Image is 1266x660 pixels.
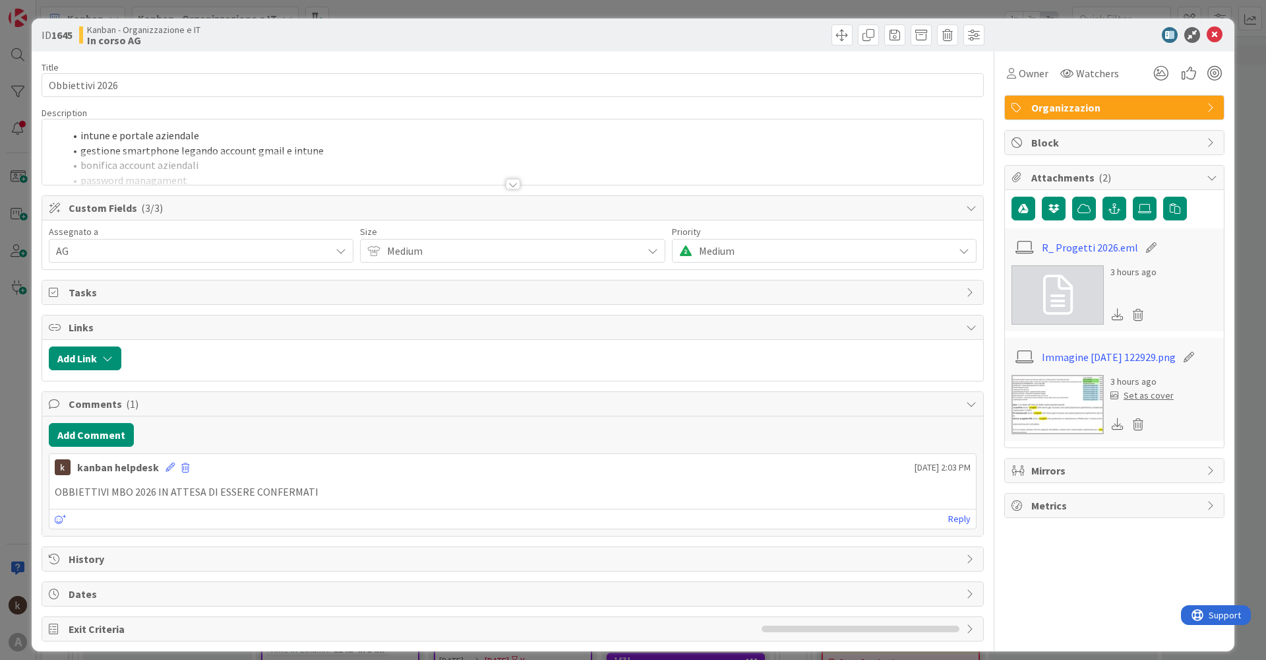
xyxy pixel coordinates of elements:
[69,396,959,412] span: Comments
[69,319,959,335] span: Links
[948,511,971,527] a: Reply
[699,242,947,260] span: Medium
[42,61,59,73] label: Title
[49,423,134,447] button: Add Comment
[69,200,959,216] span: Custom Fields
[360,227,665,236] div: Size
[1031,170,1200,185] span: Attachments
[1110,306,1125,323] div: Download
[42,73,984,97] input: type card name here...
[65,143,977,158] li: gestione smartphone legando account gmail e intune
[49,227,353,236] div: Assegnato a
[1110,416,1125,433] div: Download
[65,128,977,143] li: intune e portale aziendale
[1110,375,1174,389] div: 3 hours ago
[1031,100,1200,115] span: Organizzazion
[69,284,959,300] span: Tasks
[69,551,959,567] span: History
[55,484,971,500] p: OBBIETTIVI MBO 2026 IN ATTESA DI ESSERE CONFERMATI
[1099,171,1111,184] span: ( 2 )
[1031,463,1200,478] span: Mirrors
[915,461,971,475] span: [DATE] 2:03 PM
[69,586,959,602] span: Dates
[49,346,121,370] button: Add Link
[387,242,635,260] span: Medium
[1076,65,1119,81] span: Watchers
[69,621,755,637] span: Exit Criteria
[1110,389,1174,403] div: Set as cover
[1110,265,1157,279] div: 3 hours ago
[77,459,159,475] div: kanban helpdesk
[1031,498,1200,513] span: Metrics
[126,397,138,411] span: ( 1 )
[87,24,200,35] span: Kanban - Organizzazione e IT
[1042,349,1176,365] a: Immagine [DATE] 122929.png
[51,28,73,42] b: 1645
[42,107,87,119] span: Description
[141,201,163,214] span: ( 3/3 )
[672,227,977,236] div: Priority
[56,243,330,259] span: AG
[55,459,71,475] img: kh
[1031,135,1200,150] span: Block
[28,2,60,18] span: Support
[42,27,73,43] span: ID
[1042,240,1138,255] a: R_ Progetti 2026.eml
[1019,65,1048,81] span: Owner
[87,35,200,46] b: In corso AG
